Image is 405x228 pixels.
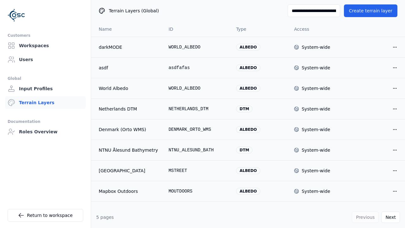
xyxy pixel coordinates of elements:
[109,8,159,14] span: Terrain Layers (Global)
[236,167,260,174] div: albedo
[236,147,252,154] div: dtm
[169,147,226,153] div: NTNU_ALESUND_BATH
[302,106,330,112] div: System-wide
[8,32,83,39] div: Customers
[91,22,164,37] th: Name
[236,85,260,92] div: albedo
[5,82,86,95] a: Input Profiles
[289,22,347,37] th: Access
[5,39,86,52] a: Workspaces
[236,126,260,133] div: albedo
[381,212,400,223] button: Next
[236,105,252,112] div: dtm
[302,65,330,71] div: System-wide
[236,64,260,71] div: albedo
[96,215,114,220] span: 5 pages
[99,44,159,50] a: darkMODE
[99,188,159,194] a: Mapbox Outdoors
[231,22,289,37] th: Type
[8,209,83,222] a: Return to workspace
[302,85,330,92] div: System-wide
[236,44,260,51] div: albedo
[8,6,25,24] img: Logo
[5,53,86,66] a: Users
[5,125,86,138] a: Roles Overview
[8,118,83,125] div: Documentation
[99,147,159,153] a: NTNU Ålesund Bathymetry
[99,106,159,112] a: Netherlands DTM
[344,4,397,17] button: Create terrain layer
[302,44,330,50] div: System-wide
[302,147,330,153] div: System-wide
[169,106,226,112] div: NETHERLANDS_DTM
[302,168,330,174] div: System-wide
[169,168,226,174] div: MSTREET
[236,188,260,195] div: albedo
[302,126,330,133] div: System-wide
[169,85,226,92] div: WORLD_ALBEDO
[169,126,226,133] div: DENMARK_ORTO_WMS
[169,65,226,71] div: asdfafas
[5,96,86,109] a: Terrain Layers
[99,85,159,92] a: World Albedo
[8,75,83,82] div: Global
[99,65,159,71] a: asdf
[99,126,159,133] a: Denmark (Orto WMS)
[169,44,226,50] div: WORLD_ALBEDO
[164,22,231,37] th: ID
[302,188,330,194] div: System-wide
[99,168,159,174] a: [GEOGRAPHIC_DATA]
[169,188,226,194] div: MOUTDOORS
